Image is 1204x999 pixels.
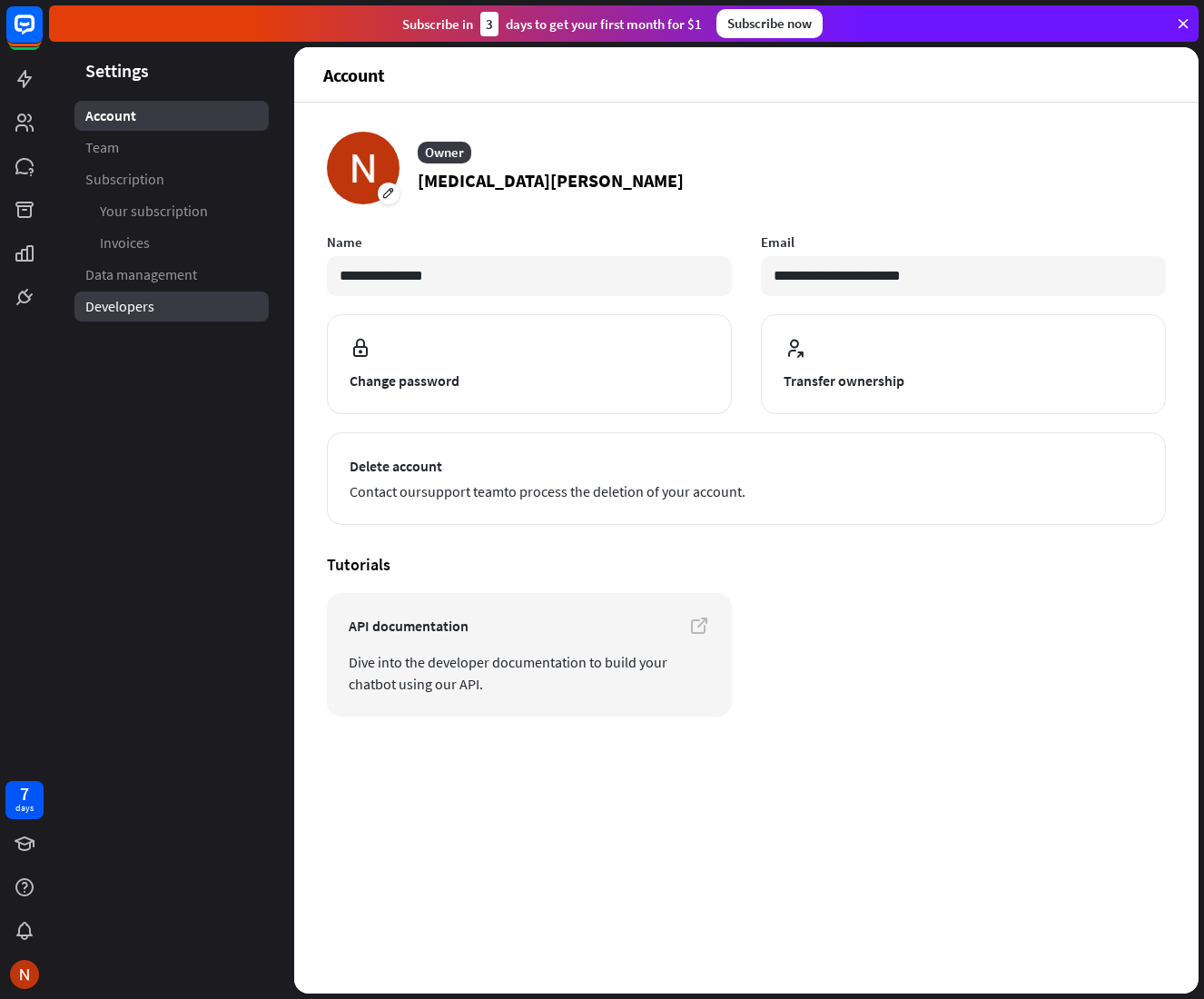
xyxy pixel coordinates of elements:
div: 7 [20,786,29,802]
button: Transfer ownership [761,314,1166,414]
span: Team [85,138,119,157]
span: Your subscription [100,202,208,221]
label: Email [761,233,1166,251]
a: Invoices [74,228,269,258]
span: Developers [85,297,154,316]
a: support team [421,482,504,500]
div: Subscribe in days to get your first month for $1 [402,12,702,36]
a: API documentation Dive into the developer documentation to build your chatbot using our API. [327,593,732,717]
a: Developers [74,292,269,321]
span: Transfer ownership [784,370,1143,391]
p: [MEDICAL_DATA][PERSON_NAME] [418,167,684,194]
a: Your subscription [74,196,269,226]
a: Data management [74,260,269,290]
button: Open LiveChat chat widget [15,7,69,62]
a: Subscription [74,164,269,194]
div: days [15,802,34,815]
div: Owner [418,142,471,163]
div: 3 [480,12,498,36]
span: Data management [85,265,197,284]
span: Invoices [100,233,150,252]
a: 7 days [5,781,44,819]
button: Change password [327,314,732,414]
span: Account [85,106,136,125]
span: Subscription [85,170,164,189]
span: Dive into the developer documentation to build your chatbot using our API. [349,651,710,695]
label: Name [327,233,732,251]
button: Delete account Contact oursupport teamto process the deletion of your account. [327,432,1166,525]
span: Change password [350,370,709,391]
header: Account [294,47,1199,102]
span: Delete account [350,455,1143,477]
a: Team [74,133,269,163]
div: Subscribe now [716,9,823,38]
h4: Tutorials [327,554,1166,575]
span: Contact our to process the deletion of your account. [350,480,1143,502]
header: Settings [49,58,294,83]
span: API documentation [349,615,710,637]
